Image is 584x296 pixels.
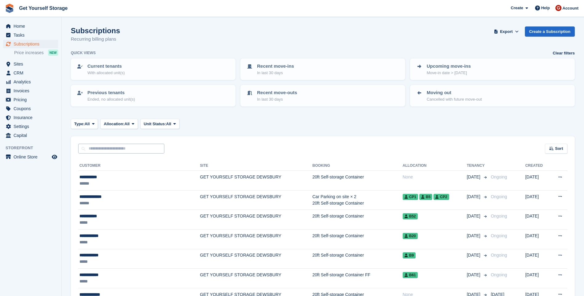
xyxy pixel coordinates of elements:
a: Create a Subscription [525,26,575,37]
th: Tenancy [467,161,488,171]
a: Preview store [51,153,58,161]
span: Account [562,5,578,11]
a: Moving out Cancelled with future move-out [411,86,574,106]
p: Previous tenants [87,89,135,96]
button: Type: All [71,119,98,129]
span: All [124,121,130,127]
a: Price increases NEW [14,49,58,56]
a: menu [3,113,58,122]
h1: Subscriptions [71,26,120,35]
span: [DATE] [467,252,481,258]
a: menu [3,86,58,95]
span: B61 [403,272,418,278]
span: Subscriptions [14,40,50,48]
th: Created [525,161,550,171]
span: Create [511,5,523,11]
a: Recent move-ins In last 30 days [241,59,405,79]
th: Customer [78,161,200,171]
a: menu [3,104,58,113]
a: Previous tenants Ended, no allocated unit(s) [71,86,235,106]
a: Get Yourself Storage [17,3,70,13]
button: Unit Status: All [140,119,179,129]
td: GET YOURSELF STORAGE DEWSBURY [200,190,312,210]
span: [DATE] [467,174,481,180]
span: Invoices [14,86,50,95]
p: Cancelled with future move-out [427,96,482,102]
span: All [166,121,171,127]
img: James Brocklehurst [555,5,562,11]
td: 20ft Self-storage Container [312,249,403,269]
td: 20ft Self-storage Container [312,171,403,190]
span: Home [14,22,50,30]
span: B9 [403,252,416,258]
p: Ended, no allocated unit(s) [87,96,135,102]
a: menu [3,31,58,39]
td: GET YOURSELF STORAGE DEWSBURY [200,210,312,230]
span: B5 [419,194,432,200]
span: CP1 [403,194,418,200]
td: Car Parking on site × 2 20ft Self-storage Container [312,190,403,210]
a: Clear filters [553,50,575,56]
a: menu [3,60,58,68]
a: menu [3,95,58,104]
td: [DATE] [525,210,550,230]
p: In last 30 days [257,70,294,76]
span: Tasks [14,31,50,39]
span: CRM [14,69,50,77]
p: Recurring billing plans [71,36,120,43]
span: [DATE] [467,233,481,239]
a: menu [3,40,58,48]
td: [DATE] [525,190,550,210]
span: Online Store [14,153,50,161]
span: Sort [555,146,563,152]
p: Current tenants [87,63,125,70]
td: GET YOURSELF STORAGE DEWSBURY [200,171,312,190]
a: Current tenants With allocated unit(s) [71,59,235,79]
span: Help [541,5,550,11]
span: Ongoing [491,174,507,179]
a: menu [3,22,58,30]
a: Recent move-outs In last 30 days [241,86,405,106]
span: Ongoing [491,233,507,238]
button: Allocation: All [100,119,138,129]
button: Export [493,26,520,37]
th: Site [200,161,312,171]
span: B52 [403,213,418,219]
td: [DATE] [525,229,550,249]
span: Unit Status: [144,121,166,127]
p: Upcoming move-ins [427,63,471,70]
td: 20ft Self-storage Container FF [312,269,403,288]
span: Sites [14,60,50,68]
span: Ongoing [491,194,507,199]
span: Export [500,29,513,35]
span: Settings [14,122,50,131]
span: [DATE] [467,213,481,219]
td: [DATE] [525,171,550,190]
a: menu [3,153,58,161]
span: Pricing [14,95,50,104]
p: In last 30 days [257,96,297,102]
span: Analytics [14,78,50,86]
td: GET YOURSELF STORAGE DEWSBURY [200,269,312,288]
p: Recent move-outs [257,89,297,96]
span: Storefront [6,145,61,151]
span: CP2 [433,194,449,200]
p: Moving out [427,89,482,96]
span: Type: [74,121,85,127]
a: menu [3,131,58,140]
span: All [85,121,90,127]
span: Capital [14,131,50,140]
span: Ongoing [491,214,507,218]
div: None [403,174,467,180]
span: B20 [403,233,418,239]
p: Move-in date > [DATE] [427,70,471,76]
span: [DATE] [467,272,481,278]
a: menu [3,122,58,131]
a: Upcoming move-ins Move-in date > [DATE] [411,59,574,79]
span: Price increases [14,50,44,56]
td: [DATE] [525,269,550,288]
p: Recent move-ins [257,63,294,70]
th: Booking [312,161,403,171]
span: Coupons [14,104,50,113]
td: 20ft Self-storage Container [312,210,403,230]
